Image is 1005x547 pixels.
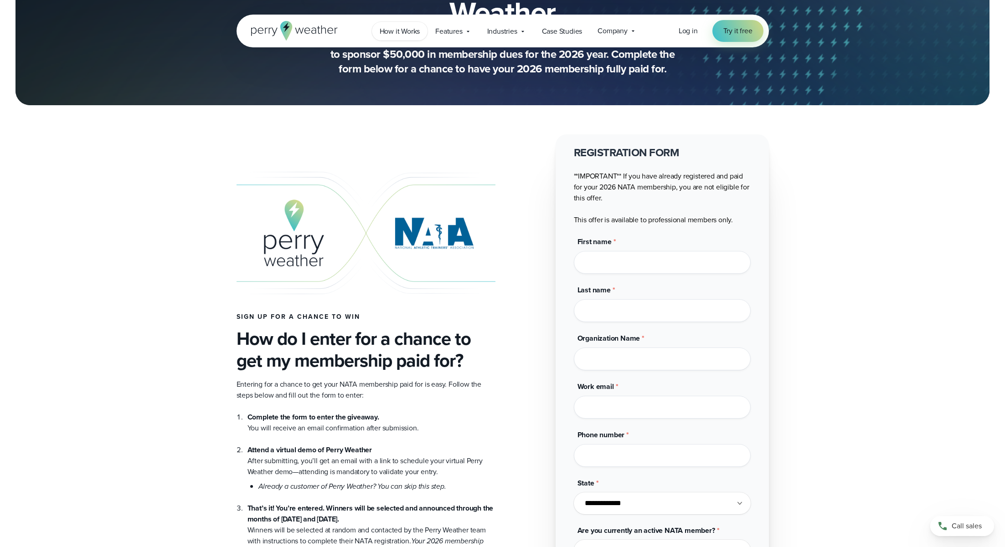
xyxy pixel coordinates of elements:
span: First name [577,236,612,247]
span: How it Works [380,26,420,37]
span: Features [435,26,462,37]
span: Phone number [577,429,625,440]
strong: REGISTRATION FORM [574,144,680,161]
span: Case Studies [542,26,582,37]
strong: Complete the form to enter the giveaway. [247,412,379,422]
a: How it Works [372,22,428,41]
h4: Sign up for a chance to win [237,313,495,321]
em: Already a customer of Perry Weather? You can skip this step. [258,481,446,491]
a: Case Studies [534,22,590,41]
span: Work email [577,381,614,392]
strong: Attend a virtual demo of Perry Weather [247,445,372,455]
a: Log in [679,26,698,36]
p: Entering for a chance to get your NATA membership paid for is easy. Follow the steps below and fi... [237,379,495,401]
a: Call sales [930,516,994,536]
li: After submitting, you’ll get an email with a link to schedule your virtual Perry Weather demo—att... [247,434,495,492]
span: Company [598,26,628,36]
span: Organization Name [577,333,640,343]
span: Last name [577,285,611,295]
span: Call sales [952,521,982,532]
span: Are you currently an active NATA member? [577,525,715,536]
span: Try it free [723,26,752,36]
p: Perry Weather has partnered with the National Athletic Trainers’ Association to sponsor $50,000 i... [320,32,685,76]
span: Industries [487,26,517,37]
a: Try it free [712,20,763,42]
strong: That’s it! You’re entered. Winners will be selected and announced through the months of [DATE] an... [247,503,494,524]
li: You will receive an email confirmation after submission. [247,412,495,434]
span: State [577,478,594,488]
div: **IMPORTANT** If you have already registered and paid for your 2026 NATA membership, you are not ... [574,145,751,225]
h3: How do I enter for a chance to get my membership paid for? [237,328,495,372]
